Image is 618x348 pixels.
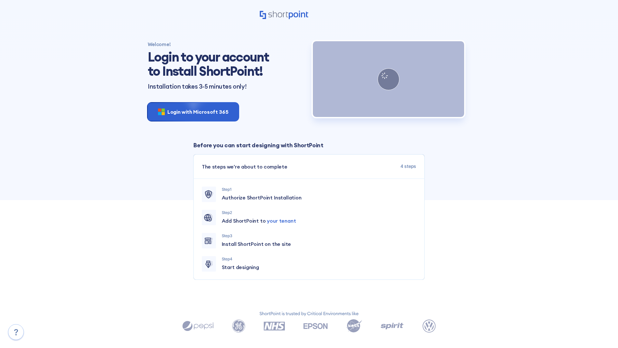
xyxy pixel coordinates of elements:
p: Step 3 [222,233,416,239]
span: The steps we're about to complete [202,163,287,170]
p: Step 2 [222,210,416,216]
span: Start designing [222,263,259,271]
span: 4 steps [400,163,416,170]
p: Step 1 [222,187,416,192]
span: Login with Microsoft 365 [167,108,228,116]
h4: Welcome! [148,41,305,47]
p: Installation takes 3-5 minutes only! [148,83,305,90]
span: Authorize ShortPoint Installation [222,194,302,201]
button: Login with Microsoft 365 [148,103,239,121]
p: Step 4 [222,256,416,262]
p: Before you can start designing with ShortPoint [193,141,425,150]
span: Add ShortPoint to [222,217,296,225]
span: Install ShortPoint on the site [222,240,291,248]
h1: Login to your account to Install ShortPoint! [148,50,273,78]
span: your tenant [267,217,296,224]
